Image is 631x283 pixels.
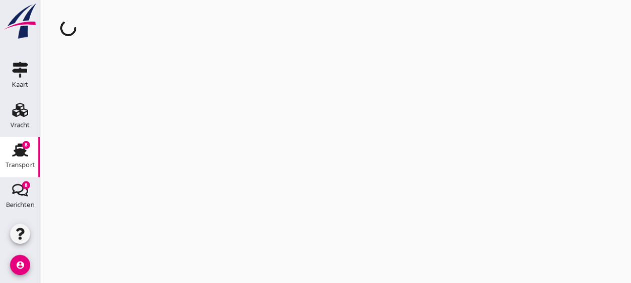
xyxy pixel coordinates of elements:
div: Vracht [11,121,30,128]
div: Kaart [12,81,28,88]
div: 8 [22,181,30,189]
img: logo-small.a267ee39.svg [2,3,38,40]
div: Transport [6,162,35,168]
i: account_circle [10,255,30,275]
div: 8 [22,141,30,149]
div: Berichten [6,202,35,208]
